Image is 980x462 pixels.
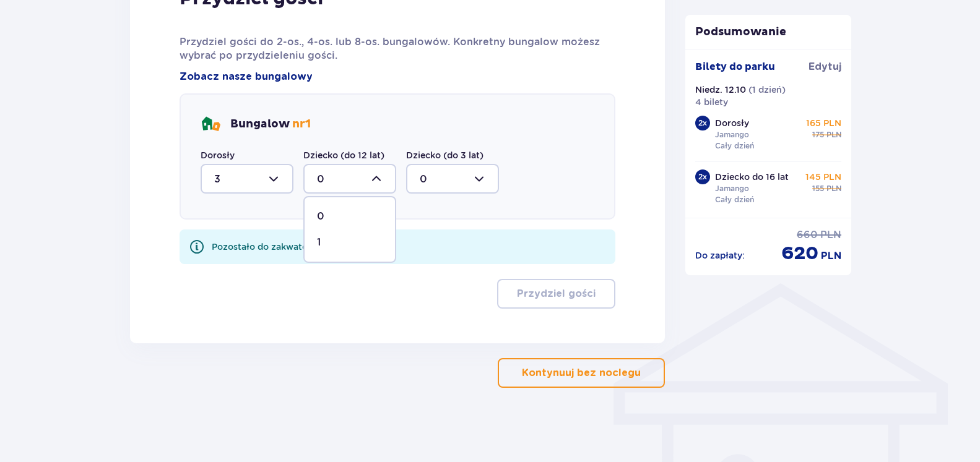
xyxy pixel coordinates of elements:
[180,35,616,62] p: Przydziel gości do 2-os., 4-os. lub 8-os. bungalowów. Konkretny bungalow możesz wybrać po przydzi...
[748,83,786,96] p: ( 1 dzień )
[317,236,321,249] p: 1
[715,194,754,205] p: Cały dzień
[715,129,749,140] p: Jamango
[180,70,313,83] a: Zobacz nasze bungalowy
[317,210,324,223] p: 0
[805,171,841,183] p: 145 PLN
[826,183,841,194] span: PLN
[715,140,754,152] p: Cały dzień
[797,228,818,242] span: 660
[695,96,728,108] p: 4 bilety
[715,117,749,129] p: Dorosły
[826,129,841,140] span: PLN
[685,25,851,40] p: Podsumowanie
[230,117,311,132] p: Bungalow
[695,249,745,262] p: Do zapłaty :
[201,149,235,161] label: Dorosły
[497,279,615,309] button: Przydziel gości
[781,242,818,265] span: 620
[695,169,710,184] div: 2 x
[406,149,483,161] label: Dziecko (do 3 lat)
[812,129,824,140] span: 175
[292,117,311,131] span: nr 1
[821,249,841,263] span: PLN
[303,149,384,161] label: Dziecko (do 12 lat)
[695,60,775,74] p: Bilety do parku
[695,83,746,96] p: Niedz. 12.10
[806,117,841,129] p: 165 PLN
[517,287,596,301] p: Przydziel gości
[201,114,220,134] img: bungalows Icon
[812,183,824,194] span: 155
[522,366,641,380] p: Kontynuuj bez noclegu
[715,171,789,183] p: Dziecko do 16 lat
[212,241,392,253] div: Pozostało do zakwaterowania 1 z 4 gości.
[809,60,841,74] span: Edytuj
[695,116,710,130] div: 2 x
[498,358,665,388] button: Kontynuuj bez noclegu
[715,183,749,194] p: Jamango
[820,228,841,242] span: PLN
